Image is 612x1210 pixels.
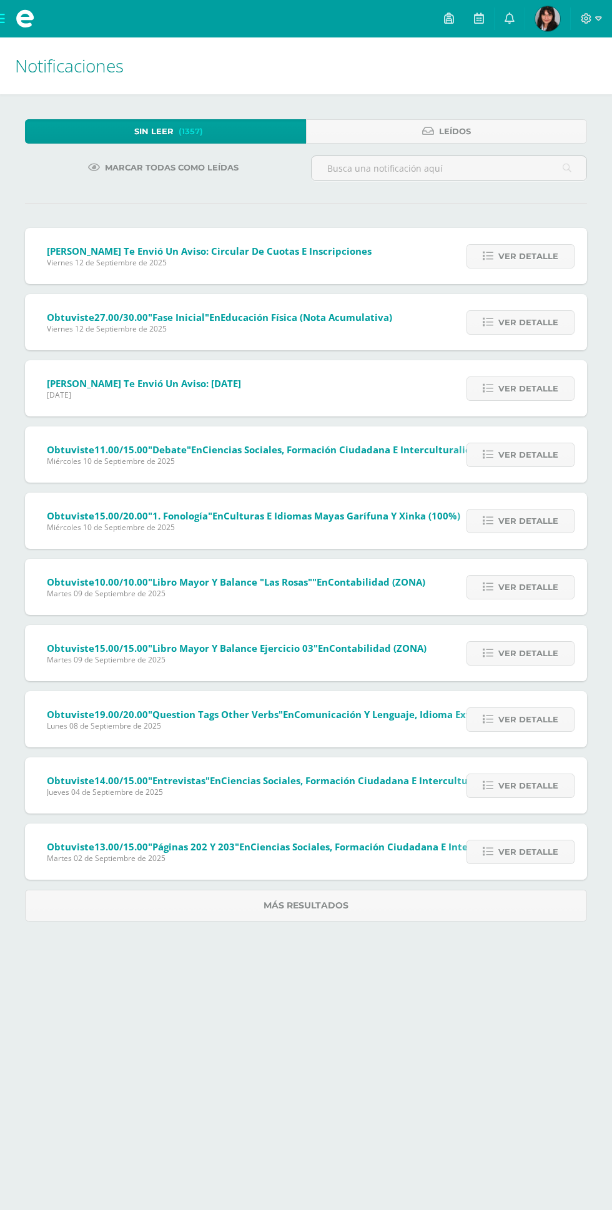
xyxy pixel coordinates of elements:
span: Notificaciones [15,54,124,77]
span: 11.00/15.00 [94,443,148,456]
span: Ciencias Sociales, Formación Ciudadana e Interculturalidad ([GEOGRAPHIC_DATA]) [202,443,588,456]
span: "Fase Inicial" [148,311,209,323]
span: 10.00/10.00 [94,576,148,588]
span: Ver detalle [498,642,558,665]
span: Ver detalle [498,443,558,466]
span: Ver detalle [498,311,558,334]
span: "Libro Mayor y Balance ejercicio 03" [148,642,318,654]
span: Obtuviste en [47,311,392,323]
span: Miércoles 10 de Septiembre de 2025 [47,456,588,466]
span: Obtuviste en [47,642,427,654]
span: Ver detalle [498,377,558,400]
span: Culturas e Idiomas Mayas Garífuna y Xinka (100%) [224,509,460,522]
span: "Páginas 202 y 203" [148,840,239,853]
span: Martes 09 de Septiembre de 2025 [47,588,425,599]
span: Ciencias Sociales, Formación Ciudadana e Interculturalidad (Zona ) [250,840,566,853]
span: Viernes 12 de Septiembre de 2025 [47,323,392,334]
span: Ciencias Sociales, Formación Ciudadana e Interculturalidad (Zona ) [221,774,536,787]
span: Obtuviste en [47,443,588,456]
span: "Debate" [148,443,191,456]
span: "1. Fonología" [148,509,212,522]
span: Obtuviste en [47,840,566,853]
span: Ver detalle [498,245,558,268]
span: Ver detalle [498,509,558,533]
span: 19.00/20.00 [94,708,148,721]
a: Sin leer(1357) [25,119,306,144]
span: Martes 02 de Septiembre de 2025 [47,853,566,863]
span: 13.00/15.00 [94,840,148,853]
span: Ver detalle [498,708,558,731]
span: Ver detalle [498,774,558,797]
span: Obtuviste en [47,774,536,787]
span: 14.00/15.00 [94,774,148,787]
span: 27.00/30.00 [94,311,148,323]
a: Más resultados [25,890,587,922]
a: Marcar todas como leídas [72,155,254,180]
span: [PERSON_NAME] te envió un aviso: [DATE] [47,377,241,390]
span: Educación Física (Nota Acumulativa) [220,311,392,323]
span: (1357) [179,120,203,143]
input: Busca una notificación aquí [312,156,586,180]
span: Miércoles 10 de Septiembre de 2025 [47,522,460,533]
span: Jueves 04 de Septiembre de 2025 [47,787,536,797]
span: Ver detalle [498,840,558,863]
img: 3c2c4356b1b5b9a5dd6a6853eb8331e8.png [535,6,560,31]
span: Martes 09 de Septiembre de 2025 [47,654,427,665]
span: Contabilidad (ZONA) [328,576,425,588]
span: 15.00/15.00 [94,642,148,654]
span: Contabilidad (ZONA) [329,642,427,654]
span: [DATE] [47,390,241,400]
span: Obtuviste en [47,509,460,522]
span: Marcar todas como leídas [105,156,239,179]
span: 15.00/20.00 [94,509,148,522]
span: [PERSON_NAME] te envió un aviso: Circular de cuotas e inscripciones [47,245,372,257]
span: Obtuviste en [47,576,425,588]
span: Leídos [439,120,471,143]
span: Viernes 12 de Septiembre de 2025 [47,257,372,268]
span: "Entrevistas" [148,774,210,787]
a: Leídos [306,119,587,144]
span: "Libro Mayor y Balance "Las Rosas"" [148,576,317,588]
span: Sin leer [134,120,174,143]
span: "Question Tags Other Verbs" [148,708,283,721]
span: Ver detalle [498,576,558,599]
